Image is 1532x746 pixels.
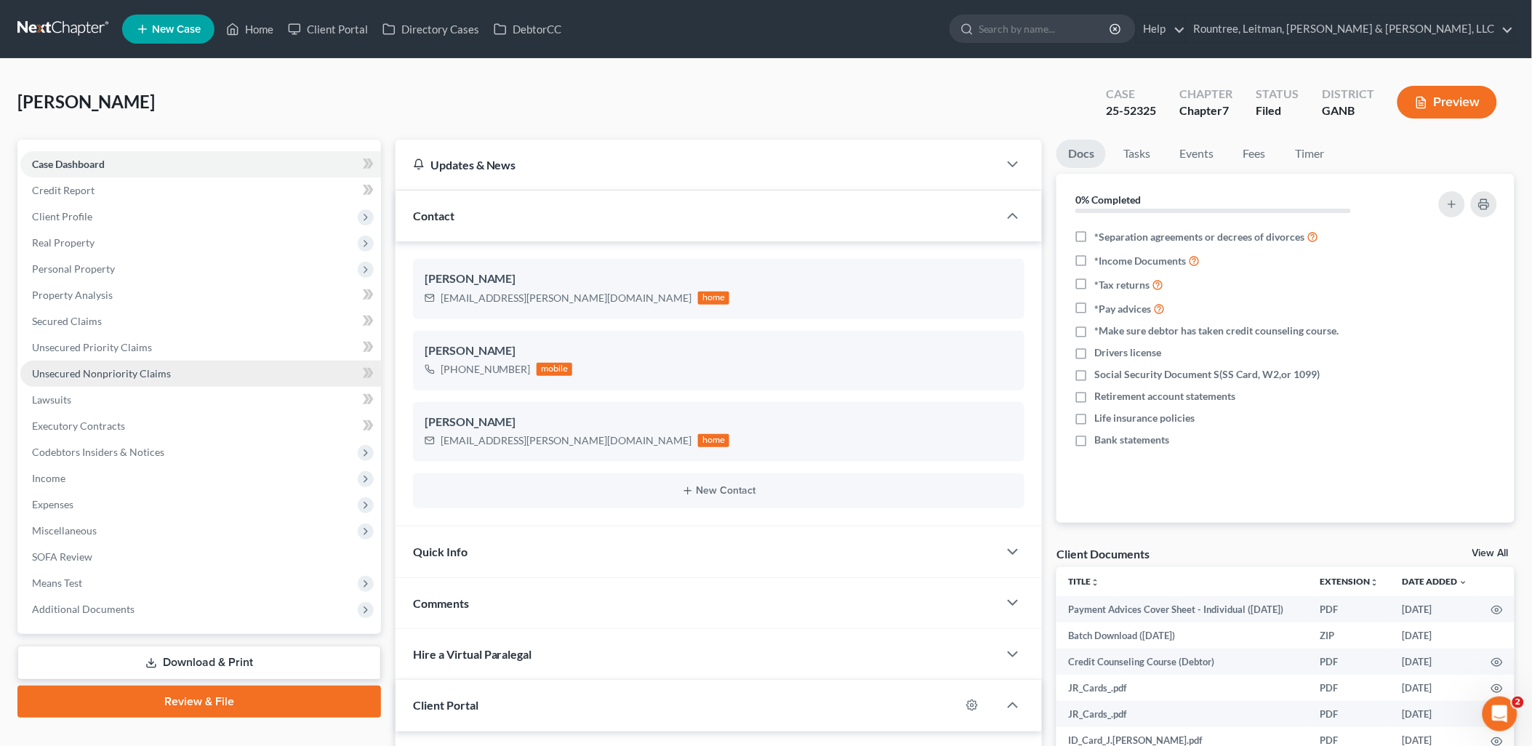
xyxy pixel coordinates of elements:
[1106,86,1156,103] div: Case
[425,270,1014,288] div: [PERSON_NAME]
[441,362,531,377] div: [PHONE_NUMBER]
[1106,103,1156,119] div: 25-52325
[425,414,1014,431] div: [PERSON_NAME]
[32,472,65,484] span: Income
[413,157,982,172] div: Updates & News
[1187,16,1514,42] a: Rountree, Leitman, [PERSON_NAME] & [PERSON_NAME], LLC
[375,16,486,42] a: Directory Cases
[698,292,730,305] div: home
[1391,675,1480,701] td: [DATE]
[1075,193,1141,206] strong: 0% Completed
[1309,701,1391,727] td: PDF
[1371,578,1379,587] i: unfold_more
[1094,302,1151,316] span: *Pay advices
[537,363,573,376] div: mobile
[32,577,82,589] span: Means Test
[425,342,1014,360] div: [PERSON_NAME]
[425,485,1014,497] button: New Contact
[32,550,92,563] span: SOFA Review
[32,420,125,432] span: Executory Contracts
[1056,622,1309,649] td: Batch Download ([DATE])
[20,308,381,334] a: Secured Claims
[1391,701,1480,727] td: [DATE]
[32,341,152,353] span: Unsecured Priority Claims
[979,15,1112,42] input: Search by name...
[1403,576,1468,587] a: Date Added expand_more
[32,210,92,222] span: Client Profile
[20,177,381,204] a: Credit Report
[1459,578,1468,587] i: expand_more
[32,446,164,458] span: Codebtors Insiders & Notices
[1056,140,1106,168] a: Docs
[413,698,478,712] span: Client Portal
[1309,596,1391,622] td: PDF
[486,16,569,42] a: DebtorCC
[1094,324,1339,338] span: *Make sure debtor has taken credit counseling course.
[32,498,73,510] span: Expenses
[1512,697,1524,708] span: 2
[20,413,381,439] a: Executory Contracts
[1309,649,1391,675] td: PDF
[20,282,381,308] a: Property Analysis
[20,334,381,361] a: Unsecured Priority Claims
[1094,278,1150,292] span: *Tax returns
[1091,578,1099,587] i: unfold_more
[1094,411,1195,425] span: Life insurance policies
[17,646,381,680] a: Download & Print
[32,393,71,406] span: Lawsuits
[32,184,95,196] span: Credit Report
[32,315,102,327] span: Secured Claims
[32,603,135,615] span: Additional Documents
[32,262,115,275] span: Personal Property
[1136,16,1185,42] a: Help
[1309,622,1391,649] td: ZIP
[1094,367,1320,382] span: Social Security Document S(SS Card, W2,or 1099)
[698,434,730,447] div: home
[413,596,469,610] span: Comments
[1056,596,1309,622] td: Payment Advices Cover Sheet - Individual ([DATE])
[1391,596,1480,622] td: [DATE]
[1094,230,1304,244] span: *Separation agreements or decrees of divorces
[20,544,381,570] a: SOFA Review
[1179,86,1232,103] div: Chapter
[1231,140,1278,168] a: Fees
[1309,675,1391,701] td: PDF
[1094,389,1235,404] span: Retirement account statements
[1397,86,1497,119] button: Preview
[32,367,171,380] span: Unsecured Nonpriority Claims
[441,291,692,305] div: [EMAIL_ADDRESS][PERSON_NAME][DOMAIN_NAME]
[1320,576,1379,587] a: Extensionunfold_more
[20,151,381,177] a: Case Dashboard
[32,236,95,249] span: Real Property
[1094,345,1161,360] span: Drivers license
[1483,697,1517,731] iframe: Intercom live chat
[1094,433,1169,447] span: Bank statements
[1391,622,1480,649] td: [DATE]
[17,91,155,112] span: [PERSON_NAME]
[1391,649,1480,675] td: [DATE]
[441,433,692,448] div: [EMAIL_ADDRESS][PERSON_NAME][DOMAIN_NAME]
[20,361,381,387] a: Unsecured Nonpriority Claims
[1322,86,1374,103] div: District
[413,545,468,558] span: Quick Info
[219,16,281,42] a: Home
[413,209,454,222] span: Contact
[281,16,375,42] a: Client Portal
[1322,103,1374,119] div: GANB
[1179,103,1232,119] div: Chapter
[1056,649,1309,675] td: Credit Counseling Course (Debtor)
[1256,103,1299,119] div: Filed
[1256,86,1299,103] div: Status
[413,647,532,661] span: Hire a Virtual Paralegal
[17,686,381,718] a: Review & File
[32,158,105,170] span: Case Dashboard
[20,387,381,413] a: Lawsuits
[32,524,97,537] span: Miscellaneous
[152,24,201,35] span: New Case
[1056,675,1309,701] td: JR_Cards_.pdf
[1056,546,1150,561] div: Client Documents
[1094,254,1186,268] span: *Income Documents
[1222,103,1229,117] span: 7
[1112,140,1162,168] a: Tasks
[1056,701,1309,727] td: JR_Cards_.pdf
